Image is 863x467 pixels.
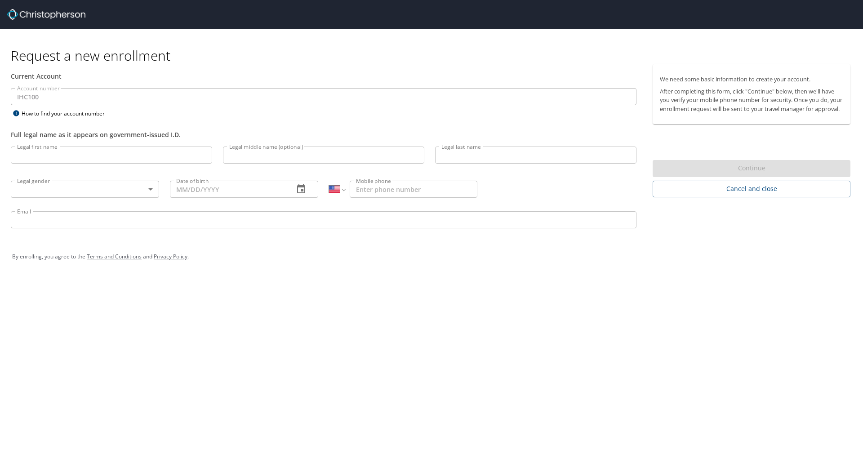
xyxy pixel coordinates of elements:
[660,183,843,195] span: Cancel and close
[350,181,477,198] input: Enter phone number
[170,181,287,198] input: MM/DD/YYYY
[11,130,636,139] div: Full legal name as it appears on government-issued I.D.
[11,108,123,119] div: How to find your account number
[653,181,850,197] button: Cancel and close
[11,181,159,198] div: ​
[87,253,142,260] a: Terms and Conditions
[7,9,85,20] img: cbt logo
[12,245,851,268] div: By enrolling, you agree to the and .
[11,47,858,64] h1: Request a new enrollment
[154,253,187,260] a: Privacy Policy
[11,71,636,81] div: Current Account
[660,75,843,84] p: We need some basic information to create your account.
[660,87,843,113] p: After completing this form, click "Continue" below, then we'll have you verify your mobile phone ...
